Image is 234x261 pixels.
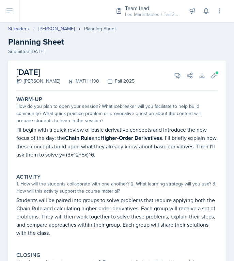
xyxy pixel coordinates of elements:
label: Warm-Up [16,96,43,103]
h2: Planning Sheet [8,36,226,48]
div: How do you plan to open your session? What icebreaker will you facilitate to help build community... [16,103,218,124]
div: Fall 2025 [99,78,135,85]
div: Les Mariettables / Fall 2025 [125,11,180,18]
label: Closing [16,252,41,259]
a: [PERSON_NAME] [38,25,75,32]
div: [PERSON_NAME] [16,78,60,85]
strong: Higher-Order Derivatives [100,134,162,142]
h2: [DATE] [16,66,135,78]
label: Activity [16,174,41,180]
div: Team lead [125,4,180,12]
p: I'll begin with a quick review of basic derivative concepts and introduce the new focus of the da... [16,126,218,159]
div: Planning Sheet [84,25,116,32]
p: Students will be paired into groups to solve problems that require applying both the Chain Rule a... [16,196,218,237]
div: MATH 1190 [60,78,99,85]
a: Si leaders [8,25,29,32]
div: Submitted [DATE] [8,48,226,55]
strong: Chain Rule [65,134,92,142]
div: 1. How will the students collaborate with one another? 2. What learning strategy will you use? 3.... [16,180,218,195]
